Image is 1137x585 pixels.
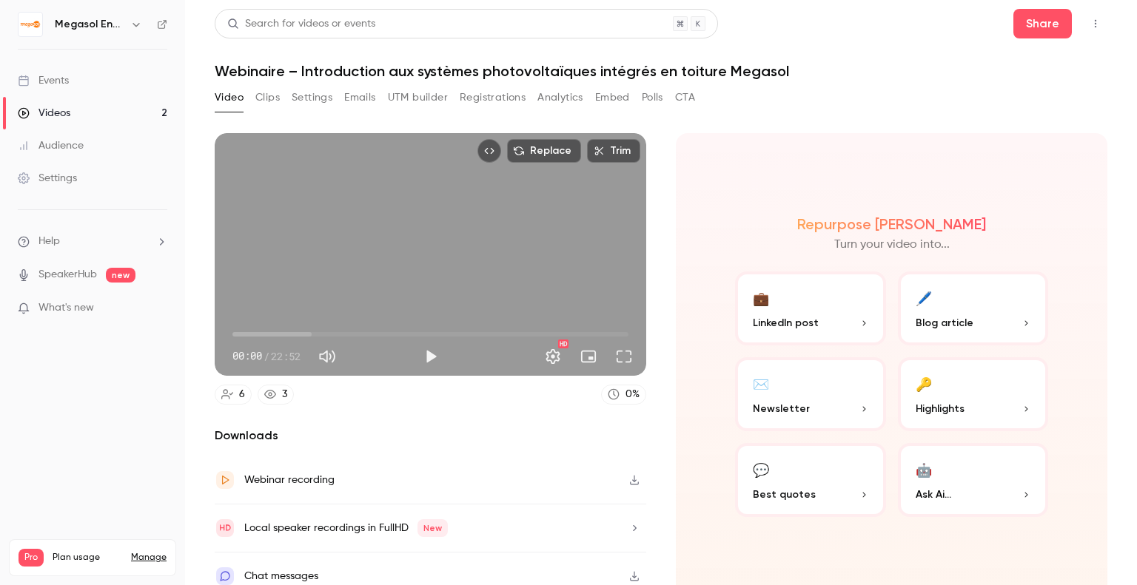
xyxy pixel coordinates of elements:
button: Play [416,342,446,371]
h2: Downloads [215,427,646,444]
a: SpeakerHub [38,267,97,283]
span: Ask Ai... [916,487,951,502]
span: 00:00 [232,348,262,364]
img: Megasol Energie AG [19,13,42,36]
span: Highlights [916,401,965,416]
h6: Megasol Energie AG [55,17,124,32]
div: Videos [18,106,70,121]
button: Clips [255,86,280,109]
span: Best quotes [753,487,816,502]
div: ✉️ [753,372,769,395]
div: Local speaker recordings in FullHD [244,519,448,537]
span: What's new [38,300,94,316]
span: Newsletter [753,401,810,416]
div: Webinar recording [244,471,335,489]
span: 22:52 [271,348,301,364]
a: 6 [215,385,252,405]
button: Top Bar Actions [1084,12,1107,35]
button: Turn on miniplayer [574,342,603,371]
div: Events [18,73,69,88]
button: 🔑Highlights [898,357,1049,431]
button: Embed video [477,139,501,163]
a: 0% [601,385,646,405]
div: Search for videos or events [227,16,375,32]
button: Video [215,86,244,109]
span: Help [38,234,60,249]
button: ✉️Newsletter [735,357,886,431]
span: Pro [19,549,44,567]
div: 3 [282,387,287,402]
button: 💬Best quotes [735,443,886,517]
h1: Webinaire – Introduction aux systèmes photovoltaïques intégrés en toiture Megasol [215,62,1107,80]
button: Emails [344,86,375,109]
button: Registrations [460,86,526,109]
div: 00:00 [232,348,301,364]
button: Trim [587,139,640,163]
button: CTA [675,86,695,109]
div: HD [558,339,568,348]
button: Analytics [537,86,583,109]
a: 3 [258,385,294,405]
button: 🖊️Blog article [898,271,1049,345]
div: Chat messages [244,567,318,585]
li: help-dropdown-opener [18,234,167,249]
div: 💼 [753,286,769,309]
div: Audience [18,138,84,153]
button: Replace [507,139,581,163]
span: LinkedIn post [753,315,819,331]
button: Settings [538,342,568,371]
span: New [417,519,448,537]
div: 0 % [625,387,640,402]
button: UTM builder [388,86,448,109]
button: Settings [292,86,332,109]
div: 6 [239,387,245,402]
div: 💬 [753,458,769,481]
button: Mute [312,342,342,371]
div: 🖊️ [916,286,932,309]
div: 🤖 [916,458,932,481]
span: new [106,268,135,283]
span: / [264,348,269,364]
button: Full screen [609,342,639,371]
span: Plan usage [53,552,122,564]
button: 🤖Ask Ai... [898,443,1049,517]
button: Embed [595,86,630,109]
div: 🔑 [916,372,932,395]
div: Settings [18,171,77,186]
span: Blog article [916,315,973,331]
h2: Repurpose [PERSON_NAME] [797,215,986,233]
a: Manage [131,552,167,564]
button: Polls [642,86,663,109]
button: Share [1013,9,1072,38]
button: 💼LinkedIn post [735,271,886,345]
p: Turn your video into... [834,236,950,254]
